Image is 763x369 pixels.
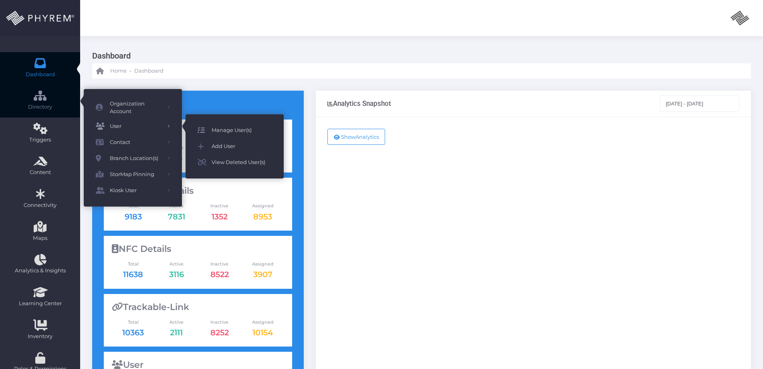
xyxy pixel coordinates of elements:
[170,328,183,337] a: 2111
[110,100,162,116] span: Organization Account
[125,212,142,221] a: 9183
[134,67,163,75] span: Dashboard
[210,270,229,279] a: 8522
[186,122,284,138] a: Manage User(s)
[5,103,75,111] span: Directory
[169,270,184,279] a: 3116
[26,71,55,79] span: Dashboard
[110,121,162,132] span: User
[253,212,272,221] a: 8953
[112,186,285,196] div: QR-Code Details
[212,212,228,221] a: 1352
[110,169,162,180] span: StorMap Pinning
[110,185,162,196] span: Kiosk User
[198,203,241,209] span: Inactive
[84,166,182,182] a: StorMap Pinning
[110,153,162,164] span: Branch Location(s)
[5,136,75,144] span: Triggers
[341,134,355,140] span: Show
[253,270,272,279] a: 3907
[110,137,162,148] span: Contact
[327,99,391,107] div: Analytics Snapshot
[168,212,185,221] a: 7831
[660,95,740,112] input: Select Date Range
[210,328,229,337] a: 8252
[212,141,272,152] span: Add User
[5,201,75,209] span: Connectivity
[241,319,285,326] span: Assigned
[155,261,198,268] span: Active
[155,319,198,326] span: Active
[84,118,182,134] a: User
[33,234,47,242] span: Maps
[198,261,241,268] span: Inactive
[5,333,75,341] span: Inventory
[112,319,155,326] span: Total
[123,270,143,279] a: 11638
[327,129,386,145] button: ShowAnalytics
[212,125,272,136] span: Manage User(s)
[112,244,285,254] div: NFC Details
[186,154,284,170] a: View Deleted User(s)
[241,261,285,268] span: Assigned
[198,319,241,326] span: Inactive
[92,48,745,63] h3: Dashboard
[84,182,182,199] a: Kiosk User
[122,328,144,337] a: 10363
[241,203,285,209] span: Assigned
[5,300,75,308] span: Learning Center
[134,63,163,79] a: Dashboard
[96,63,127,79] a: Home
[84,150,182,166] a: Branch Location(s)
[212,157,272,168] span: View Deleted User(s)
[186,138,284,154] a: Add User
[84,97,182,118] a: Organization Account
[128,67,133,75] li: -
[112,261,155,268] span: Total
[110,67,127,75] span: Home
[84,134,182,150] a: Contact
[252,328,273,337] a: 10154
[5,267,75,275] span: Analytics & Insights
[5,168,75,176] span: Content
[112,302,285,312] div: Trackable-Link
